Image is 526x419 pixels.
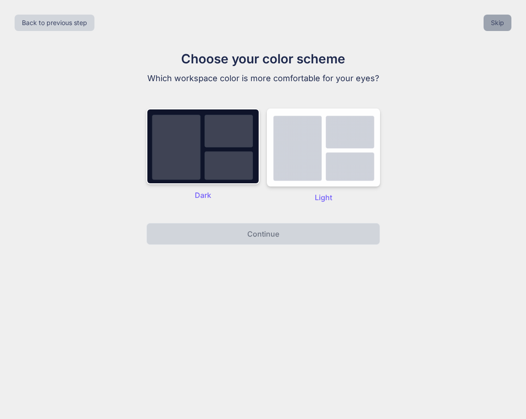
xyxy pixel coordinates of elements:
[484,15,511,31] button: Skip
[146,109,260,184] img: dark
[267,192,380,203] p: Light
[146,190,260,201] p: Dark
[110,49,417,68] h1: Choose your color scheme
[247,228,279,239] p: Continue
[267,109,380,186] img: dark
[15,15,94,31] button: Back to previous step
[110,72,417,85] p: Which workspace color is more comfortable for your eyes?
[146,223,380,245] button: Continue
